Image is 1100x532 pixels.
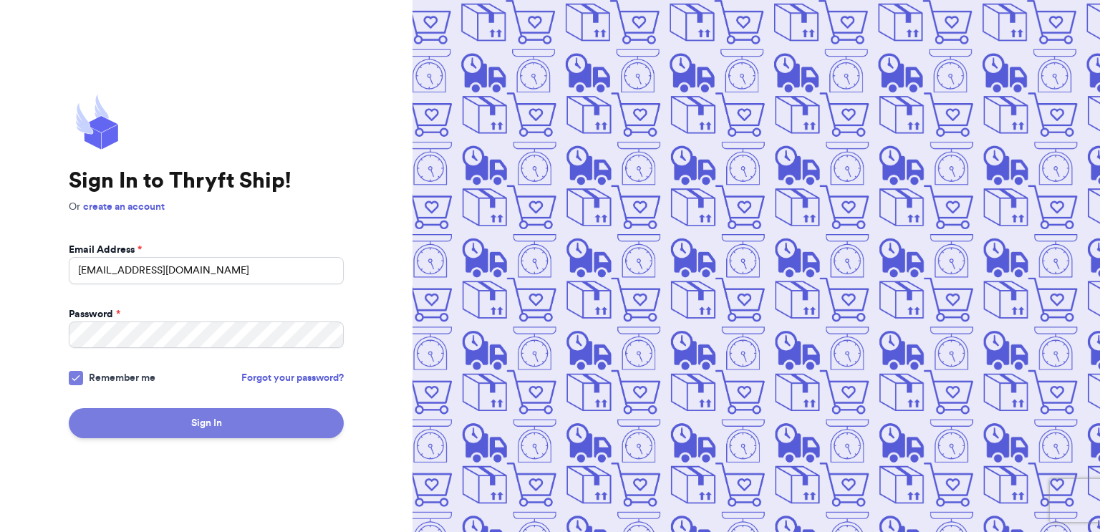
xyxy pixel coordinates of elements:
[69,408,344,438] button: Sign In
[69,307,120,321] label: Password
[89,371,155,385] span: Remember me
[83,202,165,212] a: create an account
[69,200,344,214] p: Or
[69,243,142,257] label: Email Address
[69,168,344,194] h1: Sign In to Thryft Ship!
[241,371,344,385] a: Forgot your password?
